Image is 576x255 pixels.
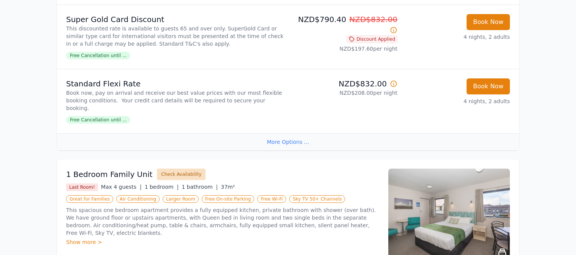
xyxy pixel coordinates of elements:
span: Last Room! [66,183,98,191]
p: Super Gold Card Discount [66,14,285,25]
span: NZD$832.00 [349,15,397,24]
p: 4 nights, 2 adults [404,33,510,41]
p: NZD$208.00 per night [291,89,397,97]
p: This spacious one bedroom apartment provides a fully equipped kitchen, private bathroom with show... [66,206,379,237]
span: 1 bedroom | [145,184,179,190]
span: Free On-site Parking [202,195,255,203]
span: Free Wi-Fi [257,195,286,203]
span: Air Conditioning [116,195,160,203]
p: NZD$197.60 per night [291,45,397,53]
p: NZD$832.00 [291,78,397,89]
button: Book Now [467,78,510,94]
span: Great for Families [66,195,113,203]
p: NZD$790.40 [291,14,397,35]
span: Sky TV 50+ Channels [289,195,345,203]
div: More Options ... [57,133,519,150]
span: Max 4 guests | [101,184,142,190]
h3: 1 Bedroom Family Unit [66,169,152,180]
span: 1 bathroom | [182,184,218,190]
p: Standard Flexi Rate [66,78,285,89]
button: Book Now [467,14,510,30]
button: Check Availability [157,169,206,180]
p: 4 nights, 2 adults [404,97,510,105]
span: Free Cancellation until ... [66,116,130,124]
span: Larger Room [163,195,199,203]
span: Free Cancellation until ... [66,52,130,59]
div: Show more > [66,238,379,246]
p: This discounted rate is available to guests 65 and over only. SuperGold Card or similar type card... [66,25,285,48]
span: Discount Applied [347,35,397,43]
span: 37m² [221,184,235,190]
p: Book now, pay on arrival and receive our best value prices with our most flexible booking conditi... [66,89,285,112]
